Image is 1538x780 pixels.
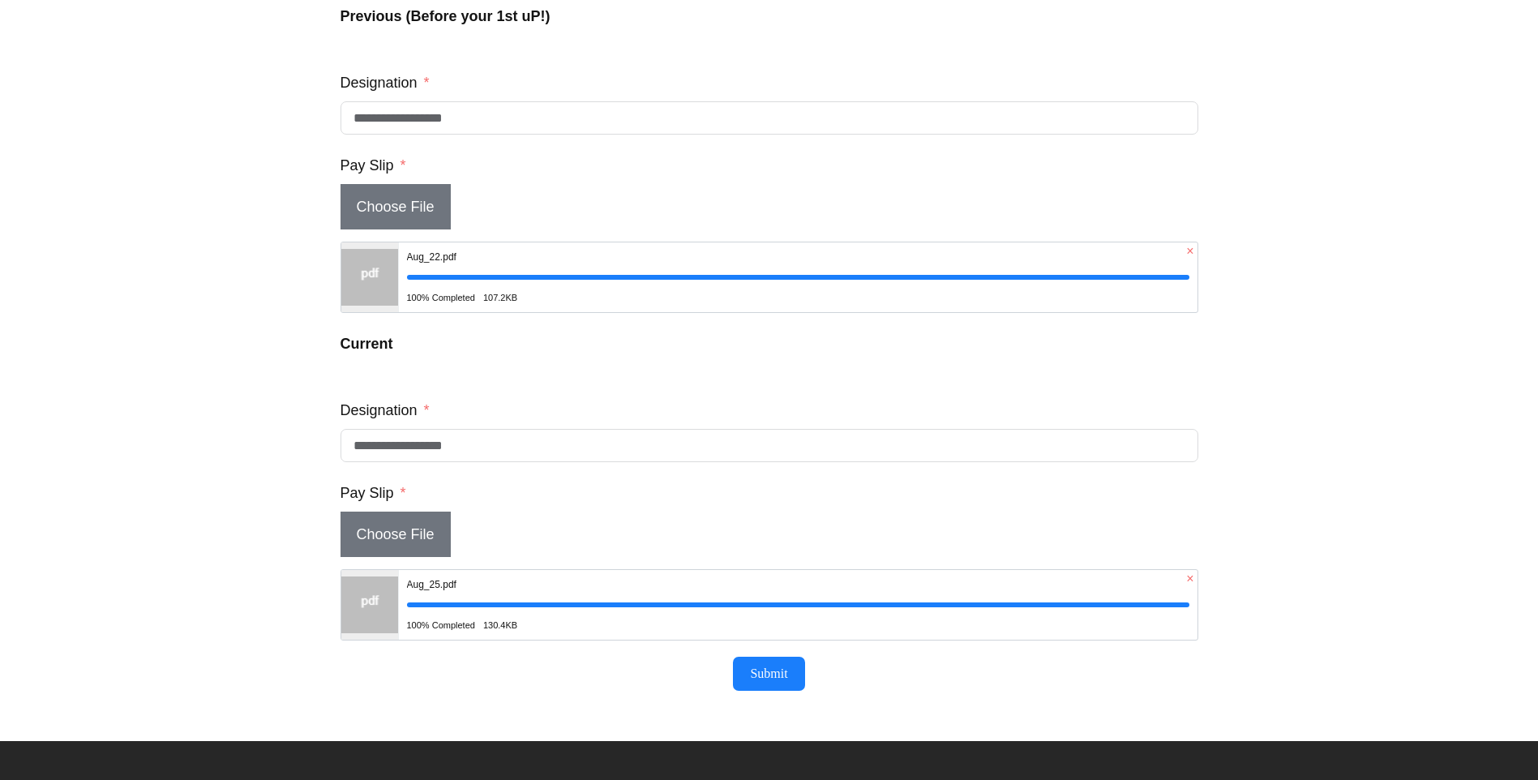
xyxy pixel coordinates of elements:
span: × [1183,572,1197,585]
button: Submit [733,657,804,691]
label: Pay Slip [341,151,406,180]
div: Aug_25.pdf [407,570,1189,599]
label: Pay Slip [341,478,406,508]
span: 100% Completed [407,283,475,312]
label: Designation [341,396,430,425]
strong: Previous (Before your 1st uP!) [341,8,551,24]
span: Choose File [341,512,451,557]
div: Aug_22.pdf [407,242,1189,272]
label: Designation [341,68,430,97]
strong: Current [341,336,393,352]
div: 107.2KB [483,283,517,312]
input: Designation [341,429,1198,462]
span: × [1183,245,1197,258]
span: Choose File [341,184,451,229]
span: 100% Completed [407,611,475,640]
input: Designation [341,101,1198,135]
div: 130.4KB [483,611,517,640]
